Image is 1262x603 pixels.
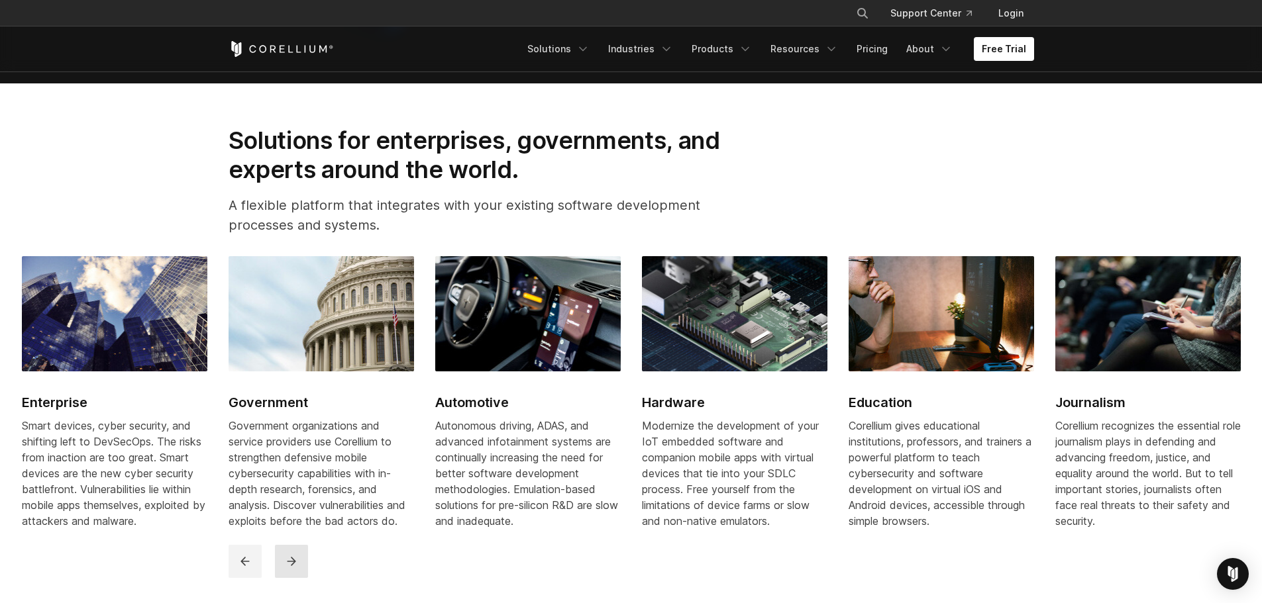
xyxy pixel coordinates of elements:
h2: Hardware [642,393,827,412]
div: Corellium recognizes the essential role journalism plays in defending and advancing freedom, just... [1055,418,1241,529]
div: Smart devices, cyber security, and shifting left to DevSecOps. The risks from inaction are too gr... [22,418,207,529]
img: Government [229,256,414,371]
div: Autonomous driving, ADAS, and advanced infotainment systems are continually increasing the need f... [435,418,621,529]
a: Corellium Home [229,41,334,57]
a: Login [988,1,1034,25]
a: Government Government Government organizations and service providers use Corellium to strengthen ... [229,256,414,545]
h2: Government [229,393,414,412]
a: Education Education Corellium gives educational institutions, professors, and trainers a powerful... [849,256,1034,545]
img: Automotive [435,256,621,371]
img: Hardware [642,256,827,371]
div: Navigation Menu [840,1,1034,25]
a: Products [684,37,760,61]
a: Support Center [880,1,982,25]
div: Corellium gives educational institutions, professors, and trainers a powerful platform to teach c... [849,418,1034,529]
h2: Education [849,393,1034,412]
p: A flexible platform that integrates with your existing software development processes and systems. [229,195,757,235]
h2: Solutions for enterprises, governments, and experts around the world. [229,126,757,185]
img: Enterprise [22,256,207,371]
h2: Enterprise [22,393,207,412]
a: Hardware Hardware Modernize the development of your IoT embedded software and companion mobile ap... [642,256,827,545]
img: Education [849,256,1034,371]
button: previous [229,545,262,578]
a: Resources [762,37,846,61]
a: Solutions [519,37,598,61]
a: About [898,37,961,61]
img: Journalism [1055,256,1241,371]
button: Search [851,1,874,25]
div: Navigation Menu [519,37,1034,61]
div: Open Intercom Messenger [1217,558,1249,590]
h2: Automotive [435,393,621,412]
button: next [275,545,308,578]
a: Pricing [849,37,896,61]
div: Government organizations and service providers use Corellium to strengthen defensive mobile cyber... [229,418,414,529]
h2: Journalism [1055,393,1241,412]
a: Industries [600,37,681,61]
a: Automotive Automotive Autonomous driving, ADAS, and advanced infotainment systems are continually... [435,256,621,545]
span: Modernize the development of your IoT embedded software and companion mobile apps with virtual de... [642,419,819,528]
a: Free Trial [974,37,1034,61]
